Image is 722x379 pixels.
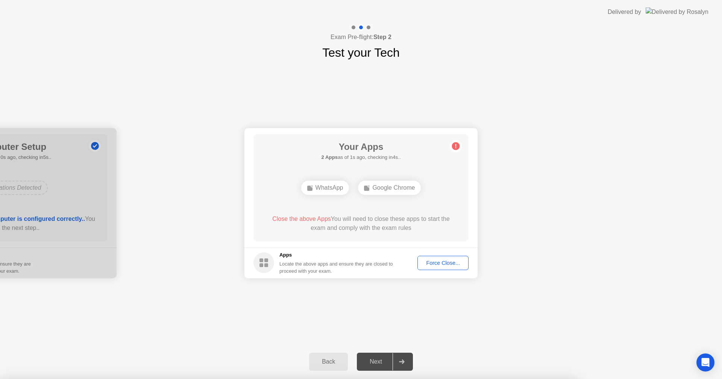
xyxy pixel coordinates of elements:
img: Delivered by Rosalyn [646,8,708,16]
span: Close the above Apps [272,216,331,222]
div: Force Close... [420,260,466,266]
div: You will need to close these apps to start the exam and comply with the exam rules [264,214,458,233]
div: Next [359,358,393,365]
h1: Your Apps [321,140,400,154]
div: Delivered by [608,8,641,17]
div: Locate the above apps and ensure they are closed to proceed with your exam. [279,260,393,275]
div: Back [311,358,346,365]
h1: Test your Tech [322,44,400,62]
b: Step 2 [373,34,391,40]
div: Open Intercom Messenger [696,353,714,371]
div: WhatsApp [301,181,349,195]
div: Google Chrome [358,181,421,195]
h4: Exam Pre-flight: [331,33,391,42]
b: 2 Apps [321,154,338,160]
h5: Apps [279,251,393,259]
h5: as of 1s ago, checking in4s.. [321,154,400,161]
